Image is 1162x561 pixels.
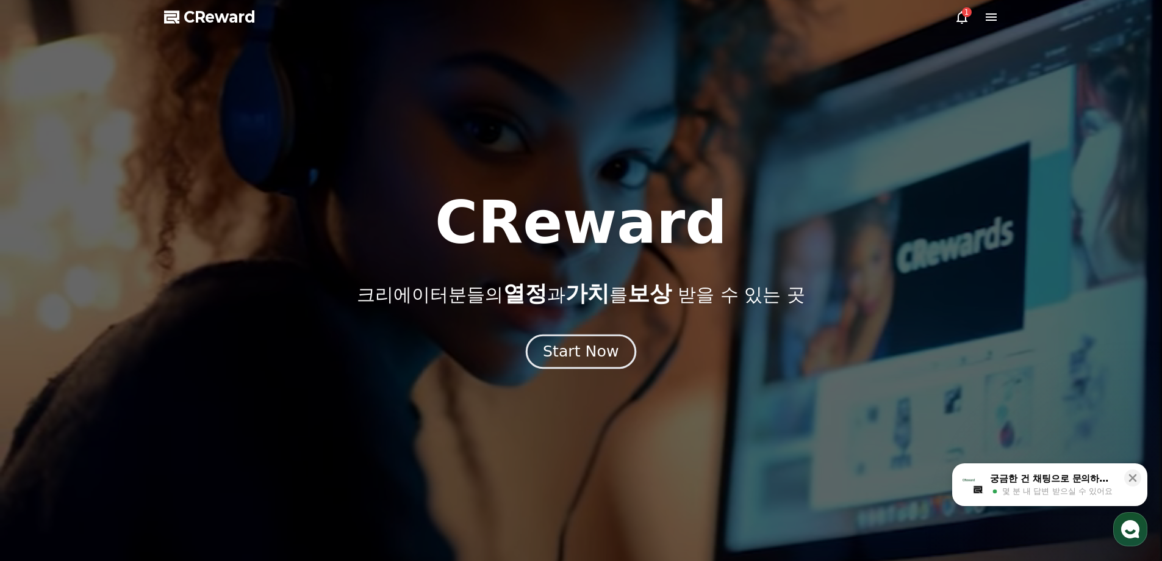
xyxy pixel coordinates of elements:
div: 1 [962,7,972,17]
span: 가치 [565,281,609,306]
a: CReward [164,7,256,27]
button: Start Now [526,334,636,369]
a: 홈 [4,387,81,418]
span: 설정 [188,405,203,415]
span: 보상 [628,281,672,306]
a: 대화 [81,387,157,418]
a: Start Now [528,347,634,359]
a: 설정 [157,387,234,418]
span: 홈 [38,405,46,415]
span: 열정 [503,281,547,306]
div: Start Now [543,341,619,362]
p: 크리에이터분들의 과 를 받을 수 있는 곳 [357,281,805,306]
span: CReward [184,7,256,27]
span: 대화 [112,406,126,416]
h1: CReward [435,194,727,252]
a: 1 [955,10,969,24]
